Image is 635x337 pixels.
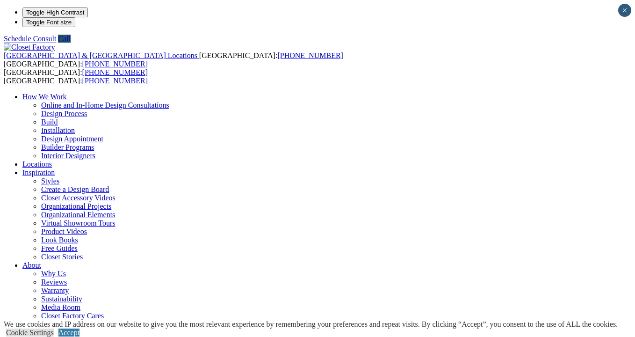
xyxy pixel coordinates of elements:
[41,177,59,185] a: Styles
[82,60,148,68] a: [PHONE_NUMBER]
[618,4,631,17] button: Close
[41,278,67,286] a: Reviews
[41,118,58,126] a: Build
[41,227,87,235] a: Product Videos
[22,7,88,17] button: Toggle High Contrast
[58,35,71,43] a: Call
[58,329,79,337] a: Accept
[4,320,618,329] div: We use cookies and IP address on our website to give you the most relevant experience by remember...
[41,303,80,311] a: Media Room
[4,43,55,51] img: Closet Factory
[4,51,199,59] a: [GEOGRAPHIC_DATA] & [GEOGRAPHIC_DATA] Locations
[41,211,115,219] a: Organizational Elements
[22,93,67,101] a: How We Work
[4,68,148,85] span: [GEOGRAPHIC_DATA]: [GEOGRAPHIC_DATA]:
[41,286,69,294] a: Warranty
[41,202,111,210] a: Organizational Projects
[41,126,75,134] a: Installation
[22,168,55,176] a: Inspiration
[22,17,75,27] button: Toggle Font size
[41,143,94,151] a: Builder Programs
[41,152,95,160] a: Interior Designers
[41,244,78,252] a: Free Guides
[41,295,82,303] a: Sustainability
[4,35,56,43] a: Schedule Consult
[22,261,41,269] a: About
[41,135,103,143] a: Design Appointment
[22,160,52,168] a: Locations
[6,329,54,337] a: Cookie Settings
[41,270,66,278] a: Why Us
[41,185,109,193] a: Create a Design Board
[41,219,115,227] a: Virtual Showroom Tours
[4,51,343,68] span: [GEOGRAPHIC_DATA]: [GEOGRAPHIC_DATA]:
[4,51,197,59] span: [GEOGRAPHIC_DATA] & [GEOGRAPHIC_DATA] Locations
[82,77,148,85] a: [PHONE_NUMBER]
[26,19,72,26] span: Toggle Font size
[41,236,78,244] a: Look Books
[82,68,148,76] a: [PHONE_NUMBER]
[41,253,83,261] a: Closet Stories
[41,194,115,202] a: Closet Accessory Videos
[41,101,169,109] a: Online and In-Home Design Consultations
[41,110,87,117] a: Design Process
[277,51,343,59] a: [PHONE_NUMBER]
[26,9,84,16] span: Toggle High Contrast
[41,312,104,320] a: Closet Factory Cares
